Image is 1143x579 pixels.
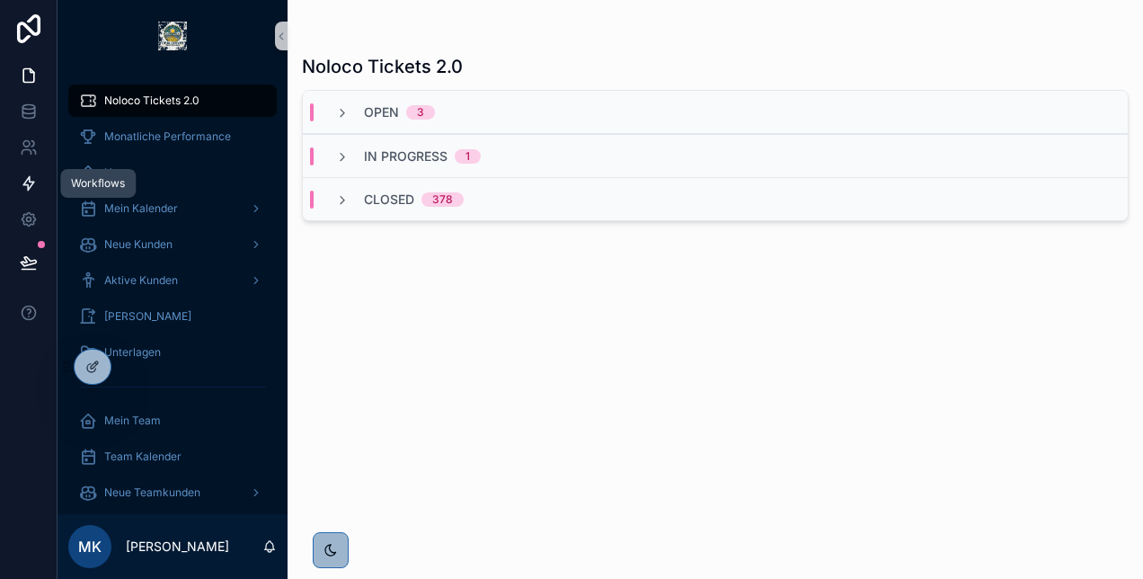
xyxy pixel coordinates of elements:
span: Team Kalender [104,450,182,464]
a: Neue Teamkunden [68,477,277,509]
span: [PERSON_NAME] [104,309,191,324]
a: [PERSON_NAME] [68,300,277,333]
span: Mein Team [104,414,161,428]
span: Noloco Tickets 2.0 [104,94,199,108]
a: Team Kalender [68,441,277,473]
span: In Progress [364,147,447,165]
span: MK [78,536,102,557]
img: App logo [158,22,187,50]
span: Open [364,103,399,121]
a: Home [68,156,277,189]
span: Closed [364,191,414,209]
div: Workflows [71,176,125,191]
span: Unterlagen [104,345,161,360]
a: Mein Team [68,405,277,437]
span: Mein Kalender [104,201,178,216]
a: Unterlagen [68,336,277,369]
div: scrollable content [58,72,288,514]
span: Aktive Kunden [104,273,178,288]
a: Aktive Kunden [68,264,277,297]
span: Neue Kunden [104,237,173,252]
div: 1 [465,149,470,164]
a: Monatliche Performance [68,120,277,153]
div: 3 [417,105,424,120]
h1: Noloco Tickets 2.0 [302,54,463,79]
a: Mein Kalender [68,192,277,225]
a: Neue Kunden [68,228,277,261]
p: [PERSON_NAME] [126,538,229,556]
span: Neue Teamkunden [104,485,200,500]
div: 378 [432,192,453,207]
span: Monatliche Performance [104,129,231,144]
a: Noloco Tickets 2.0 [68,85,277,117]
span: Home [104,165,135,180]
